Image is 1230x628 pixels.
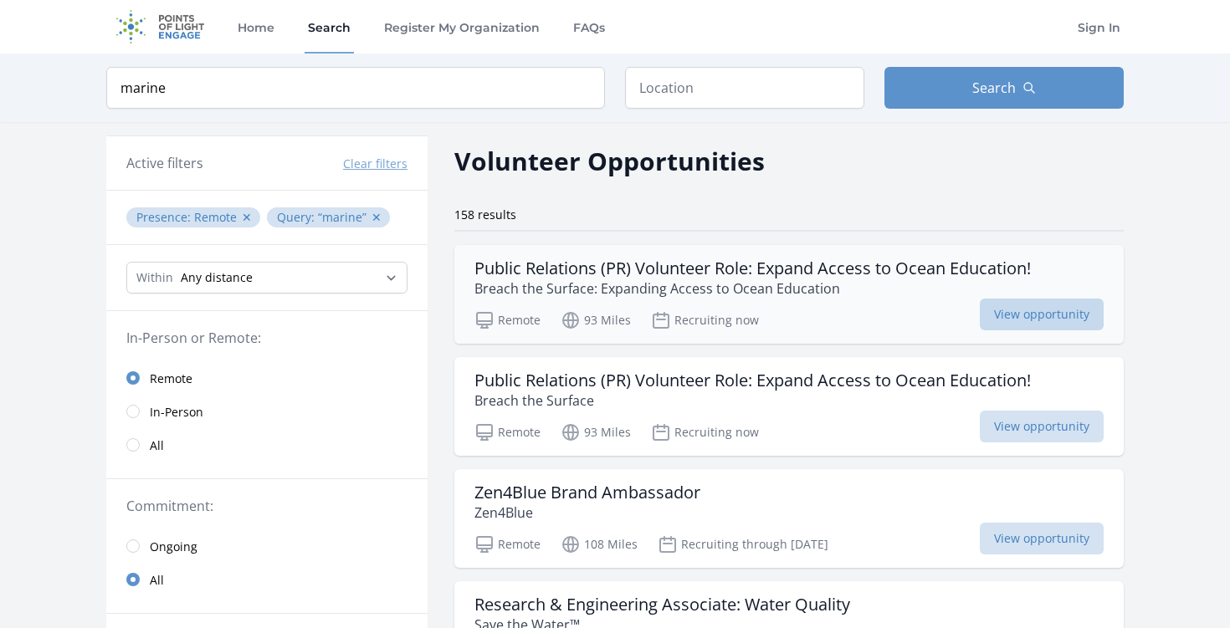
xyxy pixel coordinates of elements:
[126,262,407,294] select: Search Radius
[194,209,237,225] span: Remote
[318,209,366,225] q: marine
[625,67,864,109] input: Location
[980,411,1104,442] span: View opportunity
[474,503,700,523] p: Zen4Blue
[372,209,382,226] button: ✕
[454,207,516,222] span: 158 results
[150,370,192,387] span: Remote
[474,595,850,615] h3: Research & Engineering Associate: Water Quality
[561,310,631,330] p: 93 Miles
[136,209,194,225] span: Presence :
[651,310,759,330] p: Recruiting now
[126,328,407,348] legend: In-Person or Remote:
[474,258,1031,278] h3: Public Relations (PR) Volunteer Role: Expand Access to Ocean Education!
[474,310,541,330] p: Remote
[972,78,1016,98] span: Search
[150,437,164,454] span: All
[106,67,605,109] input: Keyword
[454,245,1124,344] a: Public Relations (PR) Volunteer Role: Expand Access to Ocean Education! Breach the Surface: Expan...
[106,361,428,395] a: Remote
[474,534,541,554] p: Remote
[561,534,638,554] p: 108 Miles
[651,422,759,442] p: Recruiting now
[454,469,1124,568] a: Zen4Blue Brand Ambassador Zen4Blue Remote 108 Miles Recruiting through [DATE] View opportunity
[454,142,765,180] h2: Volunteer Opportunities
[343,156,407,172] button: Clear filters
[474,482,700,503] h3: Zen4Blue Brand Ambassador
[474,370,1031,391] h3: Public Relations (PR) Volunteer Role: Expand Access to Ocean Education!
[126,496,407,516] legend: Commitment:
[980,523,1104,554] span: View opportunity
[474,278,1031,299] p: Breach the Surface: Expanding Access to Ocean Education
[150,539,197,555] span: Ongoing
[884,67,1124,109] button: Search
[242,209,252,226] button: ✕
[106,529,428,563] a: Ongoing
[658,534,828,554] p: Recruiting through [DATE]
[474,391,1031,411] p: Breach the Surface
[106,395,428,428] a: In-Person
[106,428,428,462] a: All
[126,153,203,173] h3: Active filters
[150,404,203,421] span: In-Person
[277,209,318,225] span: Query :
[474,422,541,442] p: Remote
[561,422,631,442] p: 93 Miles
[980,299,1104,330] span: View opportunity
[150,572,164,589] span: All
[454,357,1124,456] a: Public Relations (PR) Volunteer Role: Expand Access to Ocean Education! Breach the Surface Remote...
[106,563,428,596] a: All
